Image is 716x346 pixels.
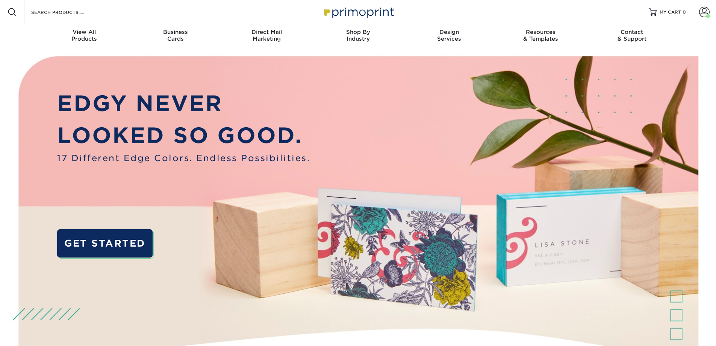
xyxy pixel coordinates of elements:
[57,229,152,258] a: GET STARTED
[586,29,678,42] div: & Support
[321,4,396,20] img: Primoprint
[130,29,221,35] span: Business
[495,24,586,48] a: Resources& Templates
[312,29,404,35] span: Shop By
[495,29,586,35] span: Resources
[30,8,104,17] input: SEARCH PRODUCTS.....
[221,29,312,35] span: Direct Mail
[130,29,221,42] div: Cards
[130,24,221,48] a: BusinessCards
[221,29,312,42] div: Marketing
[312,24,404,48] a: Shop ByIndustry
[404,29,495,35] span: Design
[683,9,686,15] span: 0
[39,24,130,48] a: View AllProducts
[57,119,310,152] p: LOOKED SO GOOD.
[312,29,404,42] div: Industry
[404,24,495,48] a: DesignServices
[586,24,678,48] a: Contact& Support
[495,29,586,42] div: & Templates
[586,29,678,35] span: Contact
[404,29,495,42] div: Services
[39,29,130,35] span: View All
[660,9,681,15] span: MY CART
[57,87,310,120] p: EDGY NEVER
[221,24,312,48] a: Direct MailMarketing
[57,152,310,165] span: 17 Different Edge Colors. Endless Possibilities.
[39,29,130,42] div: Products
